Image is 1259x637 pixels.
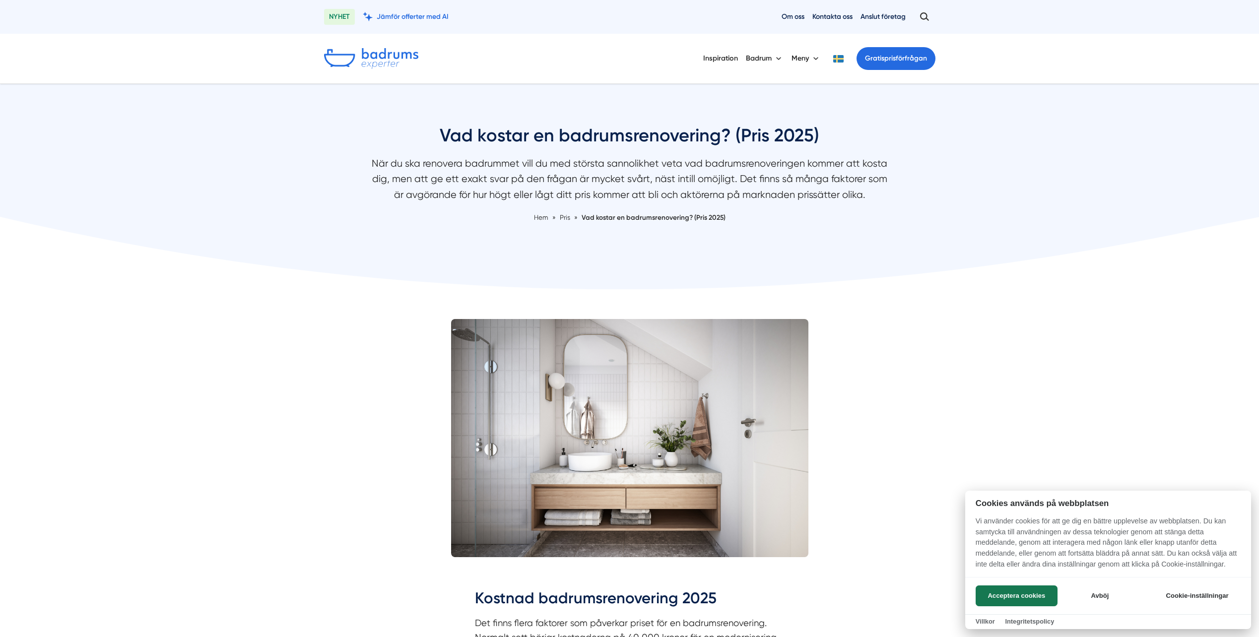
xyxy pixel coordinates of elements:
[976,618,995,625] a: Villkor
[965,516,1251,576] p: Vi använder cookies för att ge dig en bättre upplevelse av webbplatsen. Du kan samtycka till anvä...
[976,585,1058,606] button: Acceptera cookies
[1154,585,1241,606] button: Cookie-inställningar
[965,499,1251,508] h2: Cookies används på webbplatsen
[1005,618,1054,625] a: Integritetspolicy
[1060,585,1139,606] button: Avböj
